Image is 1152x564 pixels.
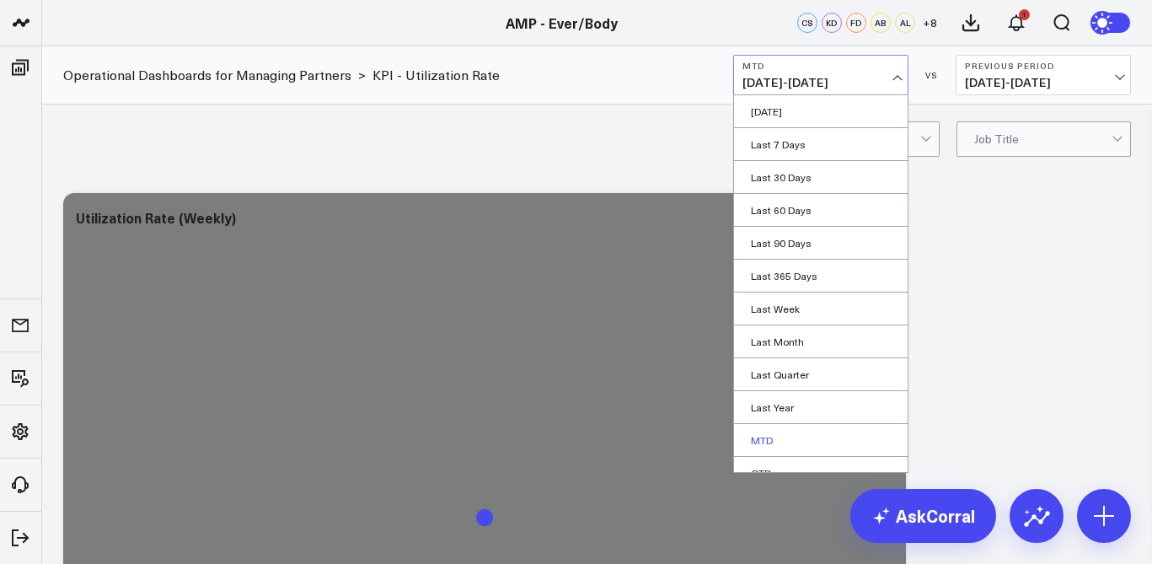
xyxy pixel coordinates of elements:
[63,66,366,84] div: >
[742,61,899,71] b: MTD
[742,76,899,89] span: [DATE] - [DATE]
[734,325,908,357] a: Last Month
[917,70,947,80] div: VS
[76,208,236,227] div: Utilization Rate (Weekly)
[63,66,351,84] a: Operational Dashboards for Managing Partners
[372,66,500,84] a: KPI - Utilization Rate
[822,13,842,33] div: KD
[1019,9,1030,20] div: 1
[734,293,908,325] a: Last Week
[734,358,908,390] a: Last Quarter
[734,161,908,193] a: Last 30 Days
[734,391,908,423] a: Last Year
[923,17,937,29] span: + 8
[965,76,1122,89] span: [DATE] - [DATE]
[895,13,915,33] div: AL
[734,95,908,127] a: [DATE]
[797,13,817,33] div: CS
[965,61,1122,71] b: Previous Period
[919,13,940,33] button: +8
[734,128,908,160] a: Last 7 Days
[850,489,996,543] a: AskCorral
[846,13,866,33] div: FD
[734,227,908,259] a: Last 90 Days
[733,55,908,95] button: MTD[DATE]-[DATE]
[734,424,908,456] a: MTD
[734,194,908,226] a: Last 60 Days
[506,13,618,32] a: AMP - Ever/Body
[734,260,908,292] a: Last 365 Days
[956,55,1131,95] button: Previous Period[DATE]-[DATE]
[734,457,908,489] a: QTD
[871,13,891,33] div: AB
